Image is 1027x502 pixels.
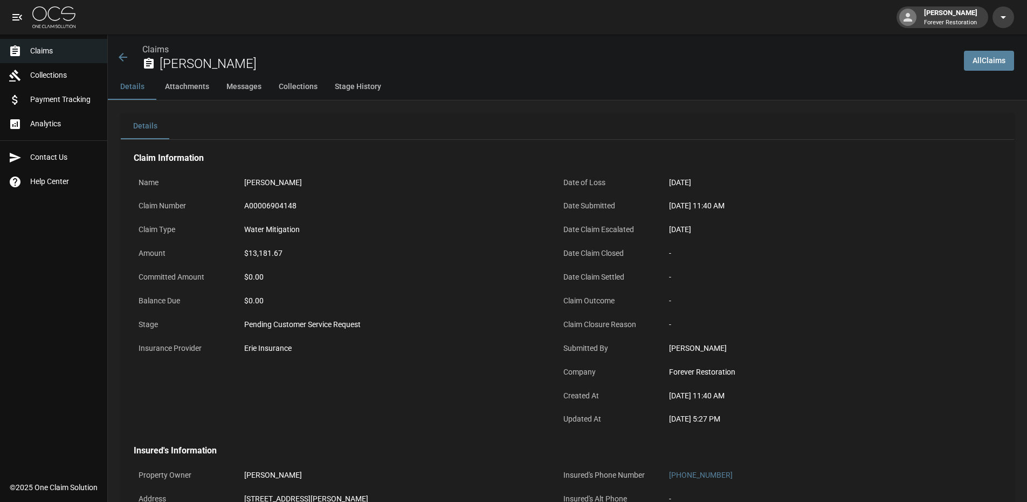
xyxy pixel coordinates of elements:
[244,319,541,330] div: Pending Customer Service Request
[32,6,75,28] img: ocs-logo-white-transparent.png
[669,367,966,378] div: Forever Restoration
[669,200,966,212] div: [DATE] 11:40 AM
[134,314,231,335] p: Stage
[134,290,231,311] p: Balance Due
[30,176,99,187] span: Help Center
[559,338,656,359] p: Submitted By
[924,18,977,28] p: Forever Restoration
[134,465,231,486] p: Property Owner
[559,195,656,216] p: Date Submitted
[142,44,169,55] a: Claims
[134,445,970,456] h4: Insured's Information
[559,409,656,430] p: Updated At
[559,219,656,240] p: Date Claim Escalated
[270,74,326,100] button: Collections
[244,272,541,283] div: $0.00
[669,224,966,235] div: [DATE]
[244,343,541,354] div: Erie Insurance
[134,267,231,288] p: Committed Amount
[30,94,99,105] span: Payment Tracking
[108,74,1027,100] div: anchor tabs
[30,118,99,130] span: Analytics
[964,51,1014,71] a: AllClaims
[559,362,656,383] p: Company
[134,153,970,164] h4: Claim Information
[559,385,656,406] p: Created At
[244,224,541,235] div: Water Mitigation
[559,267,656,288] p: Date Claim Settled
[142,43,955,56] nav: breadcrumb
[244,470,541,481] div: [PERSON_NAME]
[108,74,156,100] button: Details
[30,152,99,163] span: Contact Us
[121,113,169,139] button: Details
[669,343,966,354] div: [PERSON_NAME]
[669,248,966,259] div: -
[160,56,955,72] h2: [PERSON_NAME]
[121,113,1014,139] div: details tabs
[669,413,966,425] div: [DATE] 5:27 PM
[559,172,656,193] p: Date of Loss
[6,6,28,28] button: open drawer
[218,74,270,100] button: Messages
[669,272,966,283] div: -
[134,219,231,240] p: Claim Type
[134,338,231,359] p: Insurance Provider
[244,200,541,212] div: A00006904148
[244,295,541,307] div: $0.00
[559,243,656,264] p: Date Claim Closed
[10,482,98,493] div: © 2025 One Claim Solution
[244,248,541,259] div: $13,181.67
[669,295,966,307] div: -
[559,465,656,486] p: Insured's Phone Number
[156,74,218,100] button: Attachments
[134,243,231,264] p: Amount
[920,8,982,27] div: [PERSON_NAME]
[30,45,99,57] span: Claims
[134,195,231,216] p: Claim Number
[559,314,656,335] p: Claim Closure Reason
[559,290,656,311] p: Claim Outcome
[134,172,231,193] p: Name
[669,471,733,479] a: [PHONE_NUMBER]
[669,390,966,402] div: [DATE] 11:40 AM
[669,177,966,188] div: [DATE]
[669,319,966,330] div: -
[30,70,99,81] span: Collections
[326,74,390,100] button: Stage History
[244,177,541,188] div: [PERSON_NAME]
